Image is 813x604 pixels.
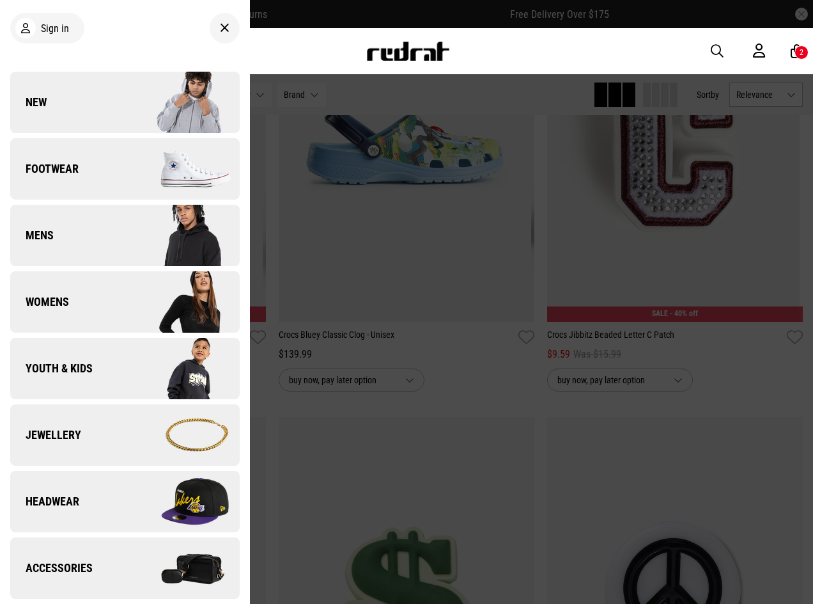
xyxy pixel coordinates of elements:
span: Footwear [10,161,79,177]
a: New Company [10,72,240,133]
span: New [10,95,47,110]
span: Accessories [10,560,93,576]
a: Womens Company [10,271,240,333]
img: Company [125,337,239,401]
div: 2 [800,48,803,57]
button: Open LiveChat chat widget [10,5,49,44]
a: 2 [791,45,803,58]
img: Redrat logo [366,42,450,61]
a: Accessories Company [10,537,240,599]
img: Company [125,137,239,201]
img: Company [125,403,239,467]
img: Company [125,536,239,600]
a: Jewellery Company [10,404,240,466]
span: Youth & Kids [10,361,93,376]
span: Jewellery [10,427,81,443]
img: Company [125,203,239,267]
span: Mens [10,228,54,243]
span: Sign in [41,22,69,35]
a: Mens Company [10,205,240,266]
img: Company [125,70,239,134]
a: Headwear Company [10,471,240,532]
a: Youth & Kids Company [10,338,240,399]
span: Womens [10,294,69,310]
img: Company [125,470,239,534]
a: Footwear Company [10,138,240,200]
img: Company [125,270,239,334]
span: Headwear [10,494,79,509]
